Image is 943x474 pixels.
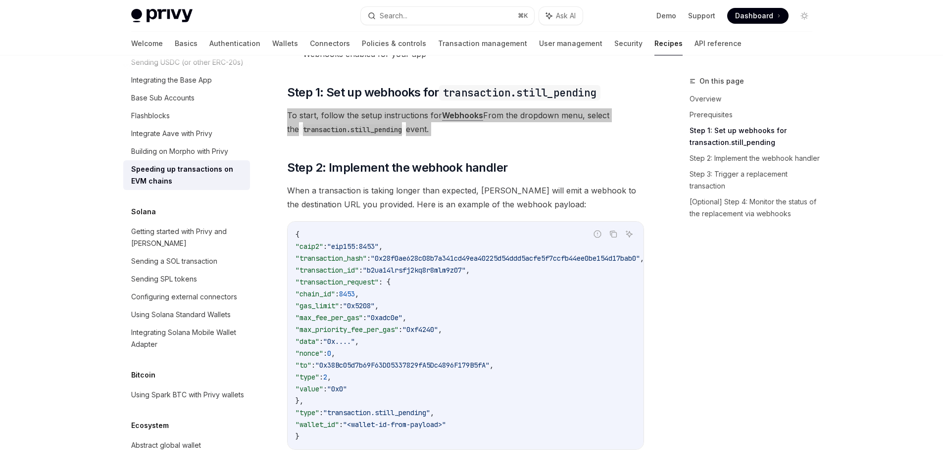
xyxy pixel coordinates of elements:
span: , [379,242,383,251]
a: Using Solana Standard Wallets [123,306,250,324]
div: Using Spark BTC with Privy wallets [131,389,244,401]
span: , [490,361,494,370]
span: , [355,337,359,346]
a: Step 2: Implement the webhook handler [690,150,820,166]
span: When a transaction is taking longer than expected, [PERSON_NAME] will emit a webhook to the desti... [287,184,644,211]
span: Ask AI [556,11,576,21]
button: Ask AI [539,7,583,25]
a: Integrating the Base App [123,71,250,89]
div: Speeding up transactions on EVM chains [131,163,244,187]
span: : [335,289,339,298]
span: "0x28f0ae628c08b7a341cd49ea40225d54ddd5acfe5f7ccfb44ee0be154d17bab0" [371,254,640,263]
h5: Ecosystem [131,420,169,431]
span: "0x...." [323,337,355,346]
span: "0x5208" [343,301,375,310]
a: Sending SPL tokens [123,270,250,288]
span: On this page [699,75,744,87]
div: Configuring external connectors [131,291,237,303]
span: : [367,254,371,263]
span: "eip155:8453" [327,242,379,251]
button: Copy the contents from the code block [607,228,620,240]
span: : [319,337,323,346]
div: Flashblocks [131,110,170,122]
a: Dashboard [727,8,789,24]
a: Basics [175,32,198,55]
a: Step 3: Trigger a replacement transaction [690,166,820,194]
div: Sending a SOL transaction [131,255,217,267]
span: Step 2: Implement the webhook handler [287,160,508,176]
span: 8453 [339,289,355,298]
span: : { [379,278,391,286]
span: "b2ua14lrsfj2kq8r8mlm9z07" [363,266,466,275]
span: "0xf4240" [402,325,438,334]
span: : [311,361,315,370]
span: , [331,349,335,358]
span: "type" [296,373,319,381]
a: Sending a SOL transaction [123,252,250,270]
div: Base Sub Accounts [131,92,195,104]
a: Demo [656,11,676,21]
button: Search...⌘K [361,7,534,25]
h5: Bitcoin [131,369,155,381]
div: Integrating the Base App [131,74,212,86]
a: Integrating Solana Mobile Wallet Adapter [123,324,250,353]
a: Integrate Aave with Privy [123,125,250,142]
button: Toggle dark mode [796,8,812,24]
span: , [438,325,442,334]
span: "chain_id" [296,289,335,298]
span: Dashboard [735,11,773,21]
span: , [430,408,434,417]
div: Building on Morpho with Privy [131,145,228,157]
span: "caip2" [296,242,323,251]
a: Policies & controls [362,32,426,55]
span: , [355,289,359,298]
a: Connectors [310,32,350,55]
a: Transaction management [438,32,527,55]
span: : [319,373,323,381]
a: Welcome [131,32,163,55]
a: Building on Morpho with Privy [123,142,250,160]
span: { [296,230,299,239]
a: Authentication [209,32,260,55]
span: }, [296,396,303,405]
span: : [339,420,343,429]
span: : [398,325,402,334]
a: Step 1: Set up webhooks for transaction.still_pending [690,123,820,150]
span: 0 [327,349,331,358]
a: Support [688,11,715,21]
div: Search... [380,10,407,22]
span: "nonce" [296,349,323,358]
a: Speeding up transactions on EVM chains [123,160,250,190]
span: , [466,266,470,275]
span: : [323,384,327,393]
div: Sending SPL tokens [131,273,197,285]
code: transaction.still_pending [439,85,600,100]
a: Abstract global wallet [123,436,250,454]
span: : [323,242,327,251]
span: , [375,301,379,310]
a: User management [539,32,602,55]
span: "to" [296,361,311,370]
span: "<wallet-id-from-payload>" [343,420,446,429]
span: "transaction_request" [296,278,379,286]
a: Security [614,32,643,55]
a: API reference [695,32,742,55]
a: Webhooks [442,110,483,121]
span: "value" [296,384,323,393]
a: [Optional] Step 4: Monitor the status of the replacement via webhooks [690,194,820,222]
span: "transaction_id" [296,266,359,275]
span: "transaction.still_pending" [323,408,430,417]
span: : [319,408,323,417]
a: Getting started with Privy and [PERSON_NAME] [123,223,250,252]
div: Integrating Solana Mobile Wallet Adapter [131,327,244,350]
a: Flashblocks [123,107,250,125]
div: Abstract global wallet [131,439,201,451]
div: Getting started with Privy and [PERSON_NAME] [131,226,244,249]
button: Ask AI [623,228,636,240]
span: : [339,301,343,310]
a: Configuring external connectors [123,288,250,306]
a: Overview [690,91,820,107]
a: Prerequisites [690,107,820,123]
a: Recipes [654,32,683,55]
h5: Solana [131,206,156,218]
